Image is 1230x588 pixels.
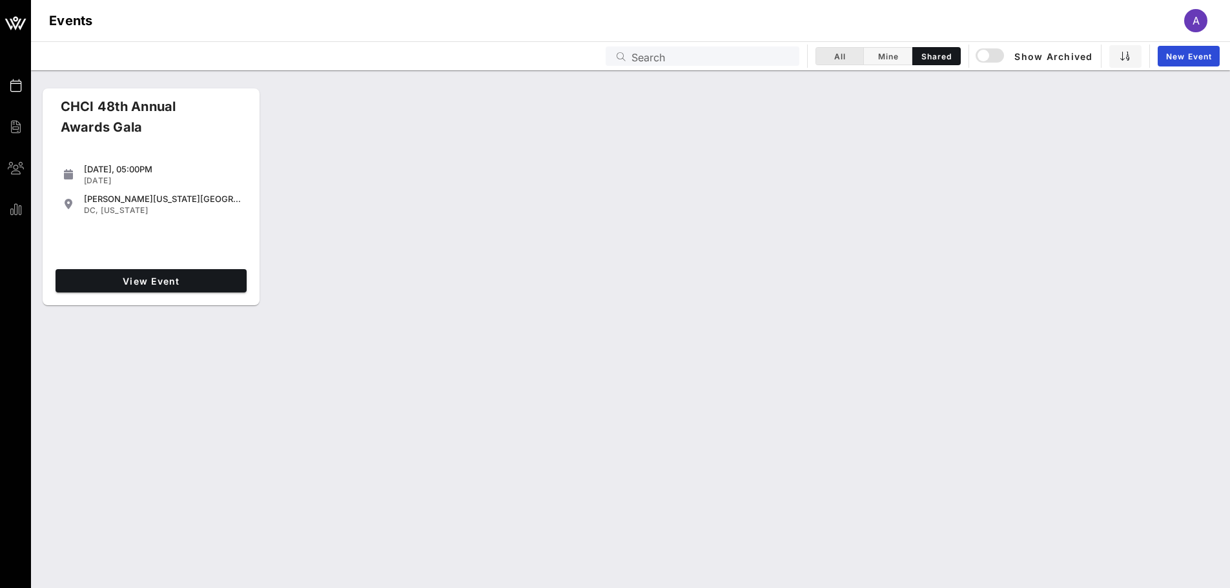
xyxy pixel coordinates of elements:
h1: Events [49,10,93,31]
span: View Event [61,276,241,287]
span: New Event [1165,52,1212,61]
span: DC, [84,205,99,215]
span: Shared [920,52,952,61]
div: [DATE] [84,176,241,186]
a: New Event [1158,46,1220,66]
span: All [824,52,856,61]
a: View Event [56,269,247,292]
div: A [1184,9,1207,32]
div: CHCI 48th Annual Awards Gala [50,96,232,148]
span: Show Archived [978,48,1092,64]
button: All [815,47,864,65]
span: A [1193,14,1200,27]
span: [US_STATE] [101,205,148,215]
span: Mine [872,52,904,61]
div: [PERSON_NAME][US_STATE][GEOGRAPHIC_DATA] [84,194,241,204]
div: [DATE], 05:00PM [84,164,241,174]
button: Mine [864,47,912,65]
button: Show Archived [977,45,1093,68]
button: Shared [912,47,961,65]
